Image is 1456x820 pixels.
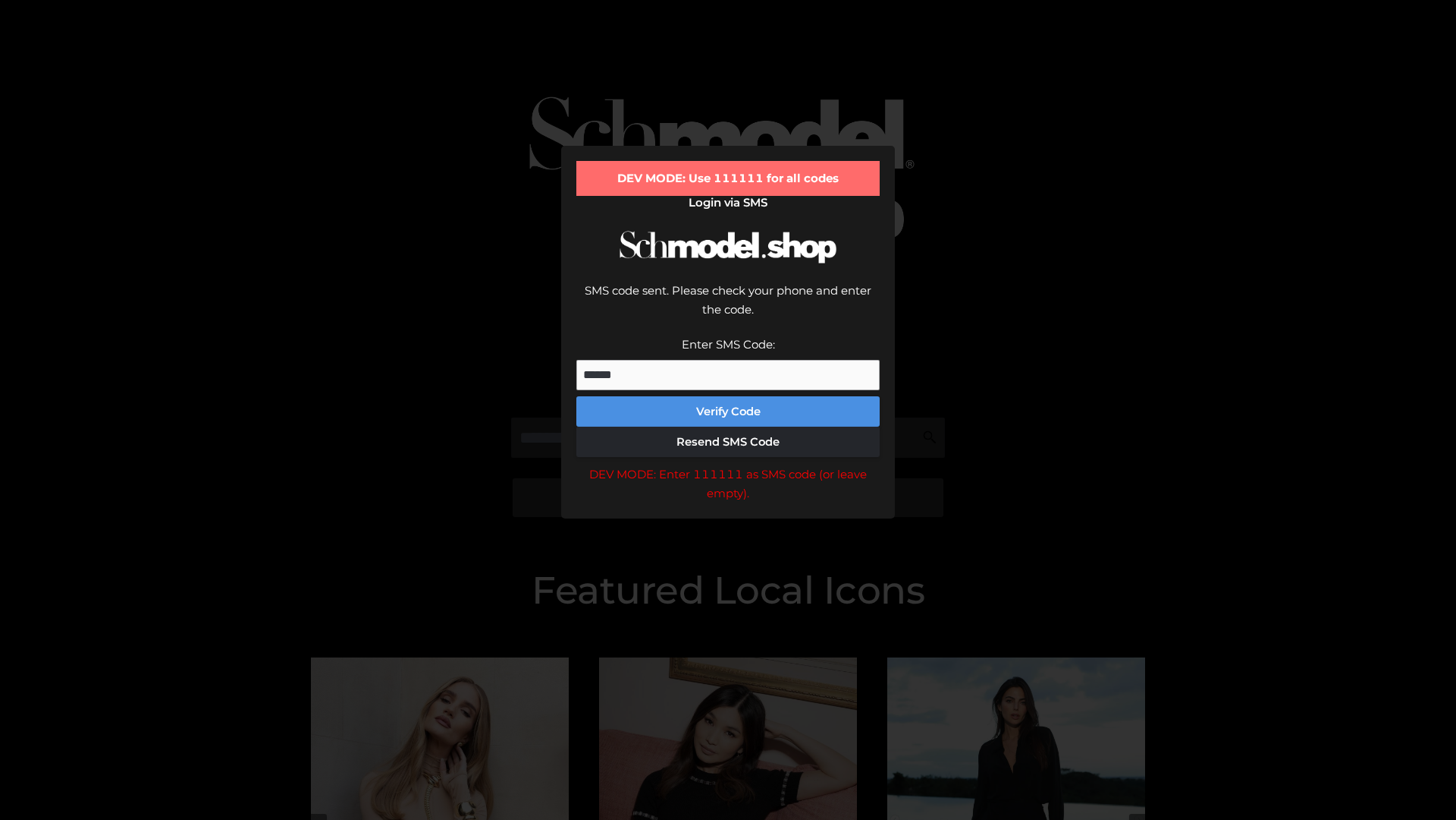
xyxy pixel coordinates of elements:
div: DEV MODE: Enter 111111 as SMS code (or leave empty). [576,465,880,503]
div: SMS code sent. Please check your phone and enter the code. [576,281,880,335]
button: Verify Code [576,396,880,427]
div: DEV MODE: Use 111111 for all codes [576,161,880,196]
button: Resend SMS Code [576,427,880,457]
h2: Login via SMS [576,196,880,210]
img: Schmodel Logo [614,217,842,277]
label: Enter SMS Code: [682,337,775,352]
